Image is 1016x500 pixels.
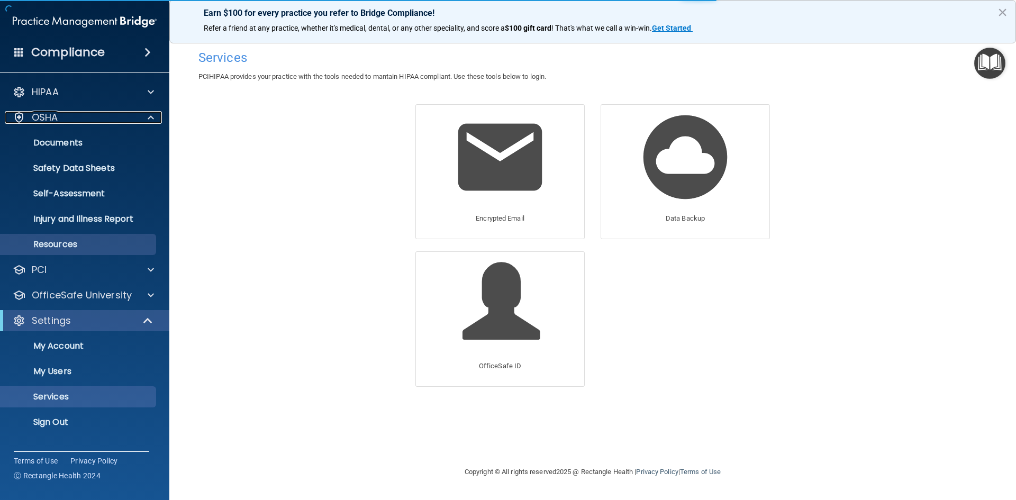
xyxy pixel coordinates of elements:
strong: Get Started [652,24,691,32]
p: OSHA [32,111,58,124]
a: Settings [13,314,153,327]
button: Open Resource Center [974,48,1005,79]
a: Encrypted Email Encrypted Email [415,104,585,239]
p: PCI [32,263,47,276]
a: Privacy Policy [636,468,678,476]
div: Copyright © All rights reserved 2025 @ Rectangle Health | | [400,455,786,489]
p: My Account [7,341,151,351]
p: OfficeSafe ID [479,360,521,372]
p: Documents [7,138,151,148]
a: Terms of Use [680,468,721,476]
p: HIPAA [32,86,59,98]
img: PMB logo [13,11,157,32]
a: HIPAA [13,86,154,98]
span: PCIHIPAA provides your practice with the tools needed to mantain HIPAA compliant. Use these tools... [198,72,546,80]
span: ! That's what we call a win-win. [551,24,652,32]
p: Earn $100 for every practice you refer to Bridge Compliance! [204,8,982,18]
a: OSHA [13,111,154,124]
a: PCI [13,263,154,276]
p: Settings [32,314,71,327]
a: Data Backup Data Backup [601,104,770,239]
h4: Compliance [31,45,105,60]
a: OfficeSafe ID [415,251,585,386]
p: Self-Assessment [7,188,151,199]
button: Close [997,4,1008,21]
a: OfficeSafe University [13,289,154,302]
img: Data Backup [635,107,736,207]
p: Services [7,392,151,402]
strong: $100 gift card [505,24,551,32]
span: Ⓒ Rectangle Health 2024 [14,470,101,481]
p: My Users [7,366,151,377]
a: Privacy Policy [70,456,118,466]
a: Get Started [652,24,693,32]
p: Encrypted Email [476,212,524,225]
h4: Services [198,51,987,65]
span: Refer a friend at any practice, whether it's medical, dental, or any other speciality, and score a [204,24,505,32]
p: Injury and Illness Report [7,214,151,224]
p: Data Backup [666,212,705,225]
p: Resources [7,239,151,250]
p: Safety Data Sheets [7,163,151,174]
p: OfficeSafe University [32,289,132,302]
p: Sign Out [7,417,151,428]
a: Terms of Use [14,456,58,466]
img: Encrypted Email [450,107,550,207]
